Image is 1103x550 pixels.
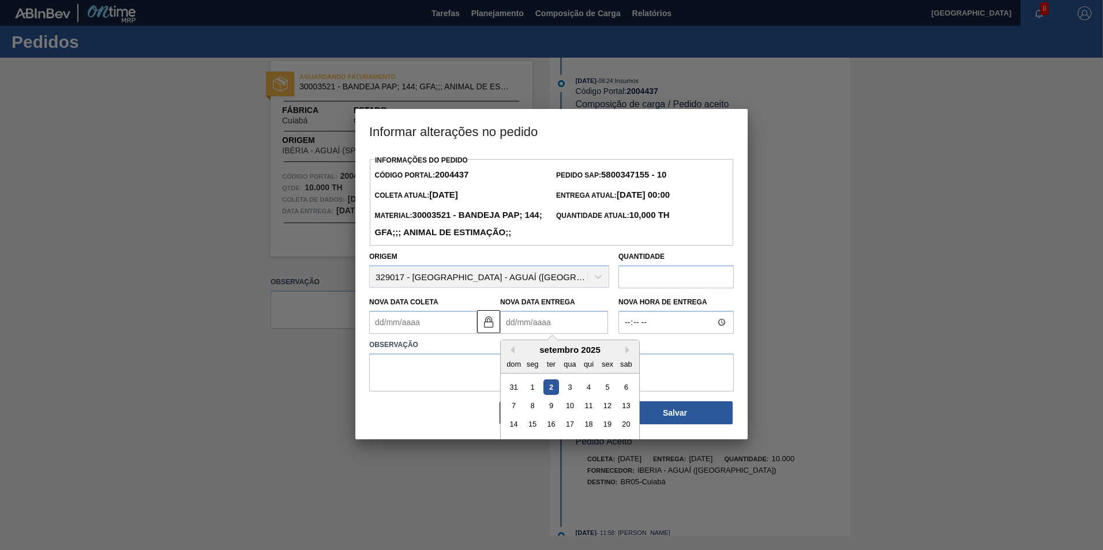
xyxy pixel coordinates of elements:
div: Choose quinta-feira, 25 de setembro de 2025 [581,435,596,451]
div: Choose sábado, 27 de setembro de 2025 [618,435,634,451]
button: Fechar [500,401,615,424]
div: Choose quinta-feira, 18 de setembro de 2025 [581,417,596,432]
div: Choose segunda-feira, 1 de setembro de 2025 [525,379,541,395]
div: Choose quinta-feira, 4 de setembro de 2025 [581,379,596,395]
strong: 2004437 [435,169,468,179]
div: Choose terça-feira, 9 de setembro de 2025 [543,398,559,413]
label: Observação [369,337,734,353]
div: Choose quarta-feira, 17 de setembro de 2025 [562,417,577,432]
div: Choose domingo, 7 de setembro de 2025 [506,398,522,413]
label: Origem [369,253,397,261]
div: Choose quarta-feira, 10 de setembro de 2025 [562,398,577,413]
div: Choose quarta-feira, 24 de setembro de 2025 [562,435,577,451]
span: Pedido SAP: [556,171,666,179]
div: Choose sábado, 20 de setembro de 2025 [618,417,634,432]
button: Previous Month [507,346,515,354]
div: Choose segunda-feira, 15 de setembro de 2025 [525,417,541,432]
div: ter [543,356,559,372]
button: trancado [477,310,500,333]
div: month 2025-09 [504,378,635,471]
span: Coleta Atual: [374,191,457,199]
h3: Informar alterações no pedido [355,109,748,153]
div: Choose sexta-feira, 5 de setembro de 2025 [599,379,615,395]
input: dd/mm/aaaa [369,311,477,334]
div: Choose domingo, 21 de setembro de 2025 [506,435,522,451]
div: Choose sexta-feira, 12 de setembro de 2025 [599,398,615,413]
div: Choose domingo, 31 de agosto de 2025 [506,379,522,395]
div: Choose segunda-feira, 8 de setembro de 2025 [525,398,541,413]
span: Quantidade Atual: [556,212,670,220]
div: Choose terça-feira, 16 de setembro de 2025 [543,417,559,432]
span: Código Portal: [374,171,468,179]
div: Choose terça-feira, 2 de setembro de 2025 [543,379,559,395]
label: Nova Data Coleta [369,298,438,306]
div: Choose terça-feira, 23 de setembro de 2025 [543,435,559,451]
label: Quantidade [618,253,665,261]
span: Entrega Atual: [556,191,670,199]
div: qua [562,356,577,372]
div: setembro 2025 [501,345,639,355]
div: Choose sábado, 6 de setembro de 2025 [618,379,634,395]
strong: 5800347155 - 10 [601,169,666,179]
div: Choose segunda-feira, 22 de setembro de 2025 [525,435,541,451]
div: sab [618,356,634,372]
strong: [DATE] 00:00 [617,190,670,199]
div: Choose quinta-feira, 11 de setembro de 2025 [581,398,596,413]
img: trancado [482,315,496,329]
div: dom [506,356,522,372]
button: Salvar [617,401,733,424]
input: dd/mm/aaaa [500,311,608,334]
div: Choose domingo, 14 de setembro de 2025 [506,417,522,432]
div: Choose sexta-feira, 19 de setembro de 2025 [599,417,615,432]
div: seg [525,356,541,372]
div: Choose sexta-feira, 26 de setembro de 2025 [599,435,615,451]
strong: 10,000 TH [629,210,670,220]
label: Informações do Pedido [375,156,468,164]
label: Nova Data Entrega [500,298,575,306]
div: Choose sábado, 13 de setembro de 2025 [618,398,634,413]
label: Nova Hora de Entrega [618,294,734,311]
span: Material: [374,212,542,237]
div: sex [599,356,615,372]
strong: 30003521 - BANDEJA PAP; 144; GFA;;; ANIMAL DE ESTIMAÇÃO;; [374,210,542,237]
strong: [DATE] [429,190,458,199]
div: qui [581,356,596,372]
button: Next Month [625,346,633,354]
div: Choose quarta-feira, 3 de setembro de 2025 [562,379,577,395]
